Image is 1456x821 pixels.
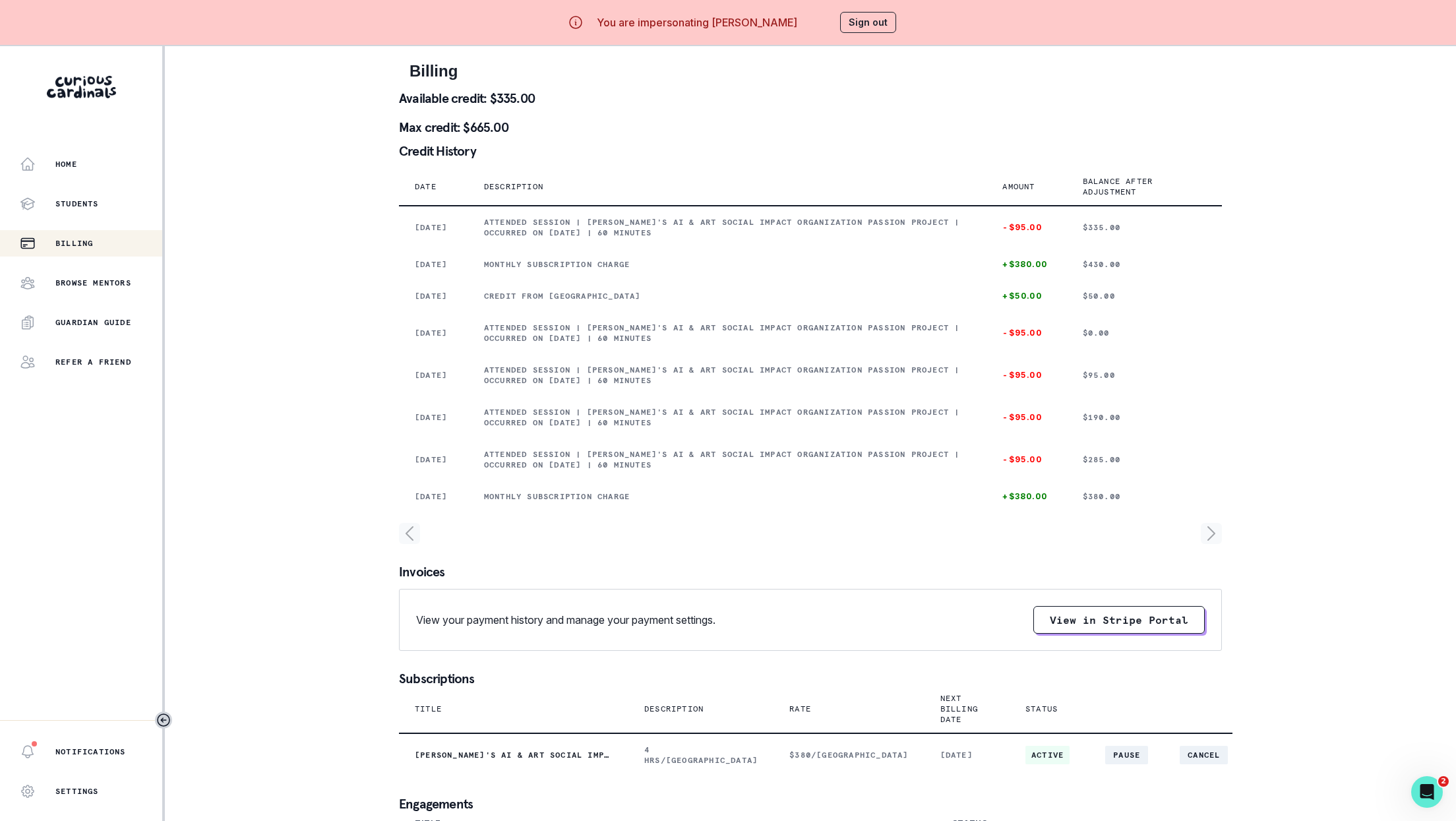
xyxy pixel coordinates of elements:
p: [DATE] [415,491,452,502]
span: 2 [1438,776,1449,787]
p: 4 HRS/[GEOGRAPHIC_DATA] [644,745,758,766]
p: Max credit: $665.00 [399,121,1222,134]
p: [DATE] [415,412,452,423]
p: [DATE] [415,222,452,233]
p: -$95.00 [1002,328,1050,338]
p: [DATE] [415,291,452,301]
p: Billing [55,238,93,249]
h2: Billing [409,62,1211,81]
img: Curious Cardinals Logo [47,76,116,98]
button: Pause [1105,746,1148,764]
p: Monthly subscription charge [484,491,971,502]
button: Sign out [840,12,896,33]
p: $50.00 [1083,291,1206,301]
p: Attended session | [PERSON_NAME]'s AI & Art Social Impact Organization Passion Project | Occurred... [484,217,971,238]
p: You are impersonating [PERSON_NAME] [597,15,797,30]
p: Amount [1002,181,1035,192]
p: Status [1025,704,1058,714]
p: View your payment history and manage your payment settings. [416,612,715,628]
p: +$380.00 [1002,491,1050,502]
span: ACTIVE [1025,746,1070,764]
p: Attended session | [PERSON_NAME]'s AI & Art Social Impact Organization Passion Project | Occurred... [484,449,971,470]
button: View in Stripe Portal [1033,606,1205,634]
p: -$95.00 [1002,222,1050,233]
p: Monthly subscription charge [484,259,971,270]
iframe: Intercom live chat [1411,776,1443,808]
p: Balance after adjustment [1083,176,1190,197]
button: Cancel [1180,746,1228,764]
p: Browse Mentors [55,278,131,288]
svg: page left [399,523,420,544]
p: $430.00 [1083,259,1206,270]
p: Guardian Guide [55,317,131,328]
p: Attended session | [PERSON_NAME]'s AI & Art Social Impact Organization Passion Project | Occurred... [484,407,971,428]
p: Available credit: $335.00 [399,92,1222,105]
p: Students [55,198,99,209]
p: $95.00 [1083,370,1206,380]
p: [PERSON_NAME]'s AI & Art Social Impact Organization Passion Project [415,750,613,760]
p: +$50.00 [1002,291,1050,301]
p: Credit History [399,144,1222,158]
p: Credit from [GEOGRAPHIC_DATA] [484,291,971,301]
p: Settings [55,786,99,797]
p: Next Billing Date [940,693,978,725]
p: -$95.00 [1002,412,1050,423]
p: Date [415,181,437,192]
p: Invoices [399,565,1222,578]
svg: page right [1201,523,1222,544]
p: $285.00 [1083,454,1206,465]
p: Subscriptions [399,672,1222,685]
p: Notifications [55,746,126,757]
p: [DATE] [415,259,452,270]
p: $380/[GEOGRAPHIC_DATA] [789,750,908,760]
p: $190.00 [1083,412,1206,423]
p: +$380.00 [1002,259,1050,270]
p: Title [415,704,442,714]
p: [DATE] [940,750,994,760]
p: Engagements [399,797,1222,810]
p: Attended session | [PERSON_NAME]'s AI & Art Social Impact Organization Passion Project | Occurred... [484,365,971,386]
p: [DATE] [415,370,452,380]
p: Home [55,159,77,169]
p: [DATE] [415,454,452,465]
p: -$95.00 [1002,370,1050,380]
p: $380.00 [1083,491,1206,502]
p: $335.00 [1083,222,1206,233]
p: -$95.00 [1002,454,1050,465]
p: Rate [789,704,811,714]
p: Attended session | [PERSON_NAME]'s AI & Art Social Impact Organization Passion Project | Occurred... [484,322,971,344]
button: Toggle sidebar [155,712,172,729]
p: Description [484,181,543,192]
p: [DATE] [415,328,452,338]
p: $0.00 [1083,328,1206,338]
p: Refer a friend [55,357,131,367]
p: Description [644,704,704,714]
